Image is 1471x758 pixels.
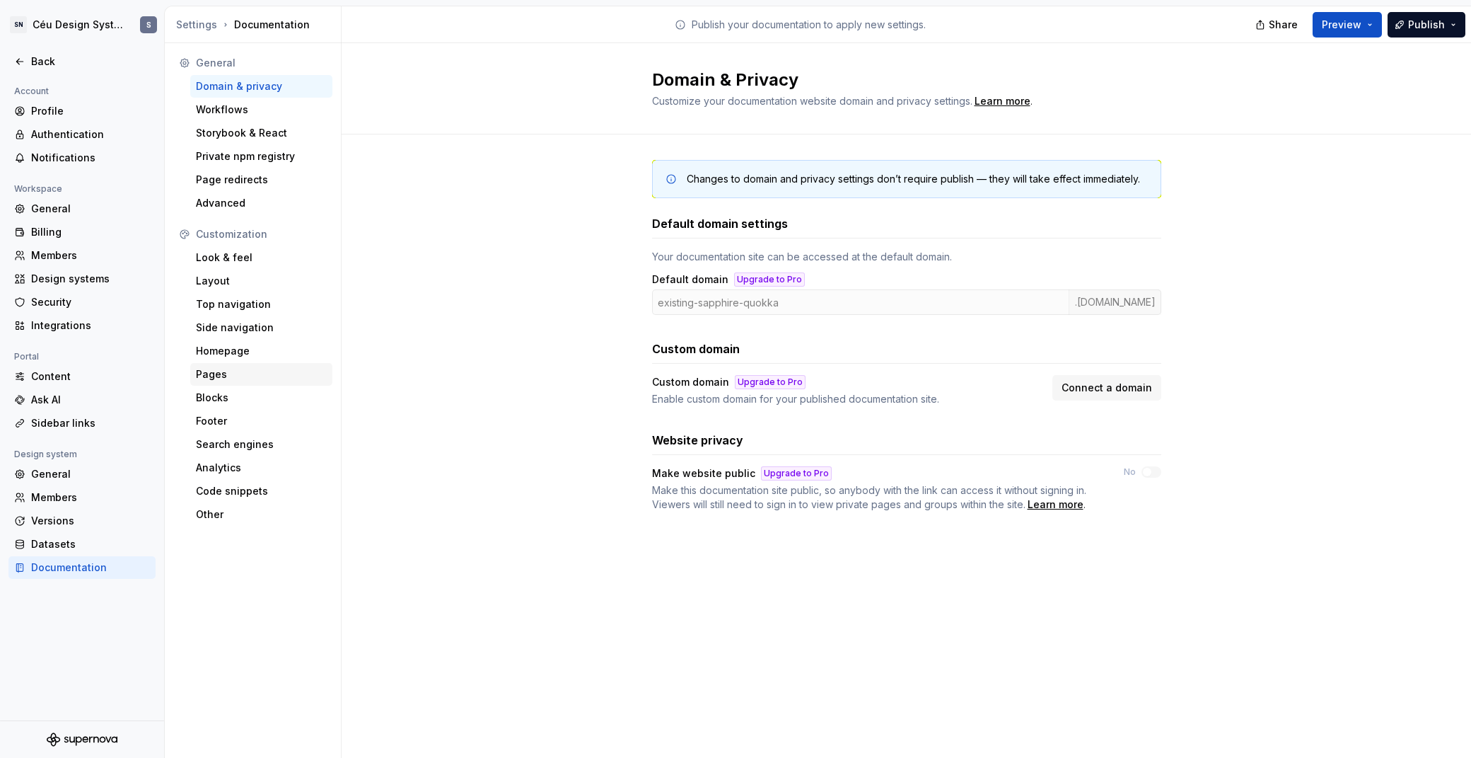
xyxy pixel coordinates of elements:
div: S [146,19,151,30]
a: Pages [190,363,332,386]
div: Make website public [652,466,755,481]
span: Share [1269,18,1298,32]
button: Upgrade to Pro [734,272,805,287]
a: Top navigation [190,293,332,316]
div: Integrations [31,318,150,333]
div: Design system [8,446,83,463]
div: Domain & privacy [196,79,327,93]
a: Side navigation [190,316,332,339]
a: Learn more [975,94,1030,108]
a: Homepage [190,340,332,362]
a: Ask AI [8,389,156,411]
a: General [8,197,156,220]
button: Upgrade to Pro [735,375,806,389]
a: Workflows [190,98,332,121]
a: Look & feel [190,246,332,269]
a: Notifications [8,147,156,169]
h2: Domain & Privacy [652,69,1144,91]
div: Search engines [196,437,327,452]
a: Documentation [8,556,156,579]
div: Other [196,507,327,522]
a: Footer [190,410,332,432]
div: Account [8,83,54,100]
span: Connect a domain [1062,381,1152,395]
a: Learn more [1028,498,1083,512]
div: Design systems [31,272,150,286]
div: Blocks [196,391,327,405]
button: Publish [1388,12,1465,38]
div: SN [10,16,27,33]
label: No [1124,466,1136,478]
div: Ask AI [31,393,150,407]
div: Documentation [176,18,335,32]
a: Datasets [8,533,156,556]
div: Sidebar links [31,416,150,430]
a: Storybook & React [190,122,332,144]
div: Look & feel [196,251,327,265]
a: Members [8,486,156,509]
button: SNCéu Design SystemS [3,9,161,40]
div: Your documentation site can be accessed at the default domain. [652,250,1161,264]
a: Back [8,50,156,73]
div: Portal [8,348,45,365]
div: Page redirects [196,173,327,187]
a: Integrations [8,314,156,337]
svg: Supernova Logo [47,733,117,747]
div: Layout [196,274,327,288]
div: Documentation [31,561,150,575]
a: Private npm registry [190,145,332,168]
div: Workflows [196,103,327,117]
button: Upgrade to Pro [761,466,832,481]
div: Security [31,295,150,309]
a: Analytics [190,456,332,479]
span: Customize your documentation website domain and privacy settings. [652,95,972,107]
div: Settings [176,18,217,32]
a: Billing [8,221,156,243]
p: Publish your documentation to apply new settings. [692,18,926,32]
div: Custom domain [652,375,729,389]
div: Top navigation [196,297,327,311]
a: Members [8,244,156,267]
a: Design systems [8,268,156,290]
span: . [972,96,1033,107]
div: Pages [196,367,327,381]
a: Blocks [190,386,332,409]
div: Authentication [31,127,150,142]
a: Profile [8,100,156,122]
a: Domain & privacy [190,75,332,98]
div: Code snippets [196,484,327,498]
a: Page redirects [190,168,332,191]
button: Connect a domain [1052,375,1161,401]
div: Members [31,490,150,505]
div: Members [31,248,150,263]
div: General [31,202,150,216]
div: Enable custom domain for your published documentation site. [652,392,1044,406]
label: Default domain [652,272,728,287]
div: Side navigation [196,321,327,335]
div: Profile [31,104,150,118]
a: Code snippets [190,480,332,503]
div: Content [31,369,150,384]
a: General [8,463,156,486]
h3: Default domain settings [652,215,788,232]
div: Billing [31,225,150,239]
a: Layout [190,270,332,292]
div: Datasets [31,537,150,551]
div: Storybook & React [196,126,327,140]
div: Homepage [196,344,327,358]
span: Publish [1408,18,1445,32]
div: Workspace [8,180,68,197]
a: Sidebar links [8,412,156,435]
div: Notifications [31,151,150,165]
div: Changes to domain and privacy settings don’t require publish — they will take effect immediately. [687,172,1140,186]
span: Make this documentation site public, so anybody with the link can access it without signing in. V... [652,484,1086,510]
a: Advanced [190,192,332,214]
a: Security [8,291,156,314]
a: Other [190,503,332,526]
